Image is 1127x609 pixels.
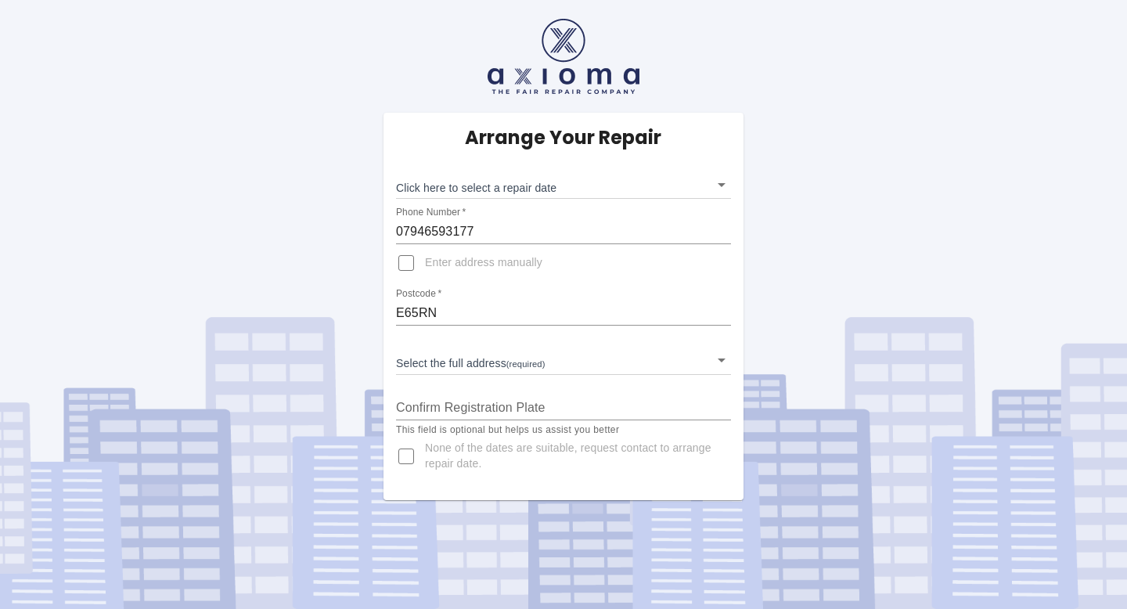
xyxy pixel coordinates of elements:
[425,255,542,271] span: Enter address manually
[396,206,466,219] label: Phone Number
[425,441,718,472] span: None of the dates are suitable, request contact to arrange repair date.
[396,423,731,438] p: This field is optional but helps us assist you better
[465,125,661,150] h5: Arrange Your Repair
[488,19,639,94] img: axioma
[396,287,441,301] label: Postcode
